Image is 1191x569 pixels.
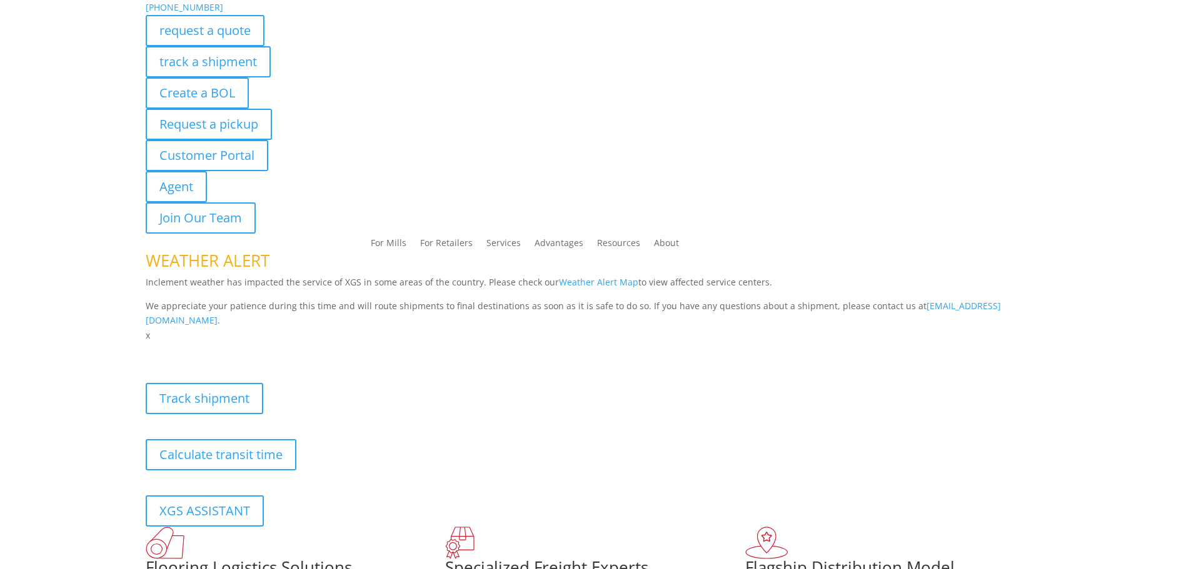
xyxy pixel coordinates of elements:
a: Resources [597,239,640,252]
a: Weather Alert Map [559,276,638,288]
a: Agent [146,171,207,202]
a: For Mills [371,239,406,252]
a: Track shipment [146,383,263,414]
a: About [654,239,679,252]
a: Services [486,239,521,252]
a: For Retailers [420,239,473,252]
a: track a shipment [146,46,271,77]
b: Visibility, transparency, and control for your entire supply chain. [146,345,425,357]
a: Request a pickup [146,109,272,140]
a: request a quote [146,15,264,46]
a: Advantages [535,239,583,252]
span: WEATHER ALERT [146,249,269,272]
p: We appreciate your patience during this time and will route shipments to final destinations as so... [146,299,1046,329]
a: Create a BOL [146,77,249,109]
p: Inclement weather has impacted the service of XGS in some areas of the country. Please check our ... [146,275,1046,299]
a: [PHONE_NUMBER] [146,1,223,13]
a: Customer Portal [146,140,268,171]
img: xgs-icon-total-supply-chain-intelligence-red [146,527,184,559]
a: XGS ASSISTANT [146,495,264,527]
p: x [146,328,1046,343]
a: Calculate transit time [146,439,296,470]
img: xgs-icon-flagship-distribution-model-red [745,527,788,559]
img: xgs-icon-focused-on-flooring-red [445,527,475,559]
a: Join Our Team [146,202,256,234]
